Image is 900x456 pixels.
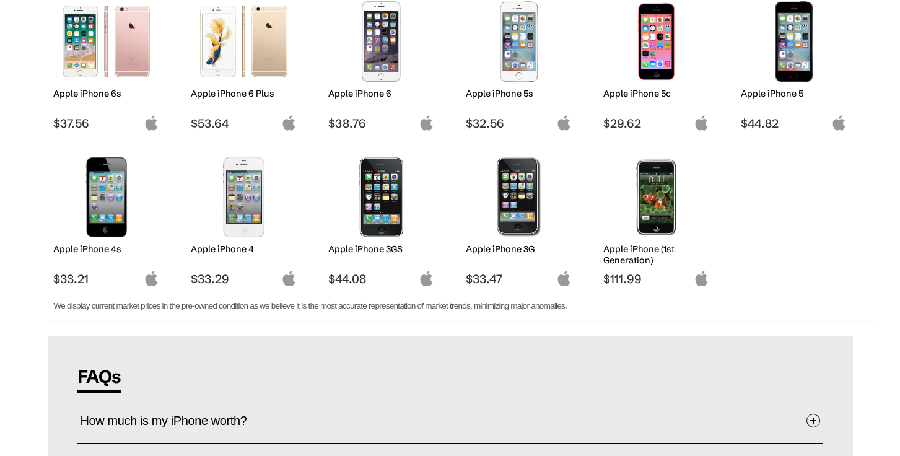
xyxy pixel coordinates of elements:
img: iPhone 3GS [338,157,425,237]
span: FAQs [77,366,121,393]
img: iPhone 4 [200,157,287,237]
img: iPhone 5 [750,1,837,82]
h2: Apple iPhone 4 [191,243,297,255]
a: iPhone (1st Generation) Apple iPhone (1st Generation) $111.99 apple-logo [598,151,715,286]
a: iPhone 3GS Apple iPhone 3GS $44.08 apple-logo [323,151,440,286]
h2: Apple iPhone 4s [53,243,159,255]
img: apple-logo [281,115,297,131]
h2: Apple iPhone 6s [53,88,159,99]
h2: Apple iPhone 6 [328,88,434,99]
span: $33.47 [466,271,572,286]
img: apple-logo [694,271,709,286]
img: iPhone 5c [613,1,700,82]
h2: Apple iPhone (1st Generation) [603,243,709,266]
span: $44.08 [328,271,434,286]
span: How much is my iPhone worth? [81,401,266,440]
span: $29.62 [603,116,709,131]
img: iPhone 4s [63,157,150,237]
a: iPhone 4 Apple iPhone 4 $33.29 apple-logo [185,151,303,286]
h2: Apple iPhone 5s [466,88,572,99]
span: $53.64 [191,116,297,131]
img: iPhone 6s [63,1,150,82]
img: iPhone (1st Generation) [613,157,700,237]
img: apple-logo [281,271,297,286]
img: apple-logo [419,115,434,131]
a: iPhone 3G Apple iPhone 3G $33.47 apple-logo [460,151,578,286]
img: apple-logo [556,271,572,286]
h2: Apple iPhone 6 Plus [191,88,297,99]
img: apple-logo [831,115,847,131]
span: $33.21 [53,271,159,286]
h2: Apple iPhone 5c [603,88,709,99]
img: iPhone 5s [475,1,562,82]
img: apple-logo [694,115,709,131]
span: $32.56 [466,116,572,131]
span: $111.99 [603,271,709,286]
img: apple-logo [144,115,159,131]
h2: Apple iPhone 5 [741,88,847,99]
span: $38.76 [328,116,434,131]
span: $37.56 [53,116,159,131]
p: We display current market prices in the pre-owned condition as we believe it is the most accurate... [54,299,827,313]
button: How much is my iPhone worth? [81,403,820,440]
span: $33.29 [191,271,297,286]
img: apple-logo [556,115,572,131]
img: apple-logo [419,271,434,286]
h2: Apple iPhone 3GS [328,243,434,255]
a: iPhone 4s Apple iPhone 4s $33.21 apple-logo [48,151,165,286]
img: iPhone 6 Plus [200,1,287,82]
h2: Apple iPhone 3G [466,243,572,255]
img: iPhone 6 [338,1,425,82]
img: iPhone 3G [475,157,562,237]
span: $44.82 [741,116,847,131]
img: apple-logo [144,271,159,286]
